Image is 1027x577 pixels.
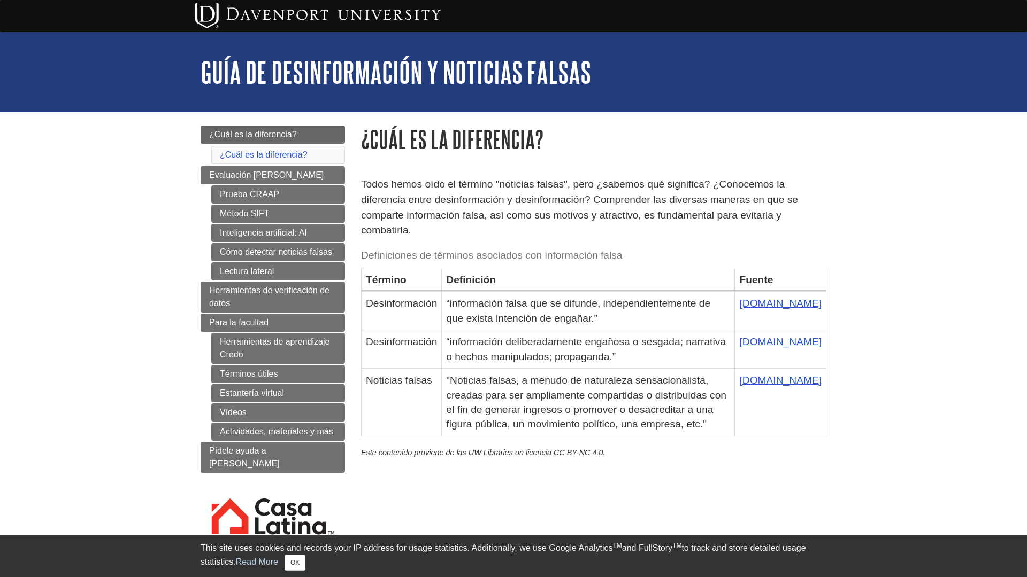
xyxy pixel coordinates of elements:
[735,268,826,291] th: Fuente
[201,166,345,184] a: Evaluación [PERSON_NAME]
[739,298,822,309] a: [DOMAIN_NAME]
[209,170,324,180] span: Evaluación [PERSON_NAME]
[209,286,329,308] span: Herramientas de verificación de datos
[442,292,735,330] td: “información falsa que se difunde, independientemente de que exista intención de engañar.”
[201,282,345,313] a: Herramientas de verificación de datos
[361,244,826,268] caption: Definiciones de términos asociados con información falsa
[361,177,826,238] p: Todos hemos oído el término "noticias falsas", pero ¿sabemos qué significa? ¿Conocemos la diferen...
[442,330,735,369] td: “información deliberadamente engañosa o sesgada; narrativa o hechos manipulados; propaganda.”
[211,243,345,261] a: Cómo detectar noticias falsas
[201,314,345,332] a: Para la facultad
[211,384,345,402] a: Estantería virtual
[220,150,308,159] a: ¿Cuál es la diferencia?
[442,369,735,436] td: "Noticias falsas, a menudo de naturaleza sensacionalista, creadas para ser ampliamente compartida...
[211,262,345,280] a: Lectura lateral
[209,318,269,327] span: Para la facultad
[285,555,305,571] button: Close
[362,330,442,369] td: Desinformación
[211,205,345,223] a: Método SIFT
[201,56,591,89] a: Guía de desinformación y noticias falsas
[211,423,345,441] a: Actividades, materiales y más
[211,403,345,422] a: Vídeos
[739,336,822,347] a: [DOMAIN_NAME]
[209,130,297,139] span: ¿Cuál es la diferencia?
[195,3,441,28] img: Davenport University
[362,369,442,436] td: Noticias falsas
[362,268,442,291] th: Término
[201,542,826,571] div: This site uses cookies and records your IP address for usage statistics. Additionally, we use Goo...
[211,333,345,364] a: Herramientas de aprendizaje Credo
[739,375,822,386] a: [DOMAIN_NAME]
[201,126,345,144] a: ¿Cuál es la diferencia?
[672,542,681,549] sup: TM
[236,557,278,566] a: Read More
[362,292,442,330] td: Desinformación
[612,542,622,549] sup: TM
[211,365,345,383] a: Términos útiles
[442,268,735,291] th: Definición
[361,126,826,153] h1: ¿Cuál es la diferencia?
[209,446,280,468] span: Pídele ayuda a [PERSON_NAME]
[201,442,345,473] a: Pídele ayuda a [PERSON_NAME]
[211,185,345,204] a: Prueba CRAAP
[211,224,345,242] a: Inteligencia artificial: AI
[361,447,826,459] p: Este contenido proviene de las UW Libraries on licencia CC BY-NC 4.0.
